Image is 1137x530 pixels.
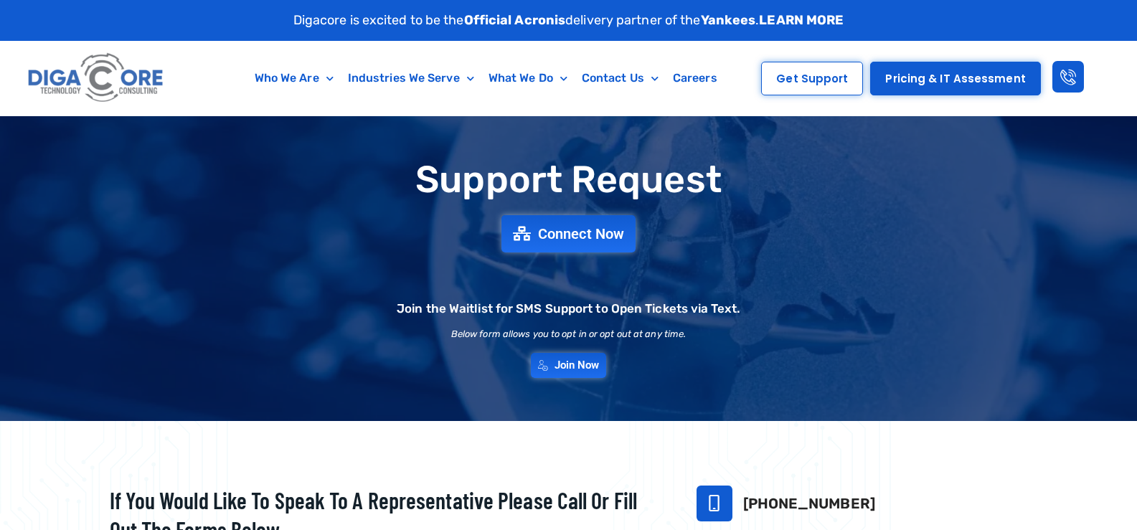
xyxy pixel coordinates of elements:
a: Industries We Serve [341,62,481,95]
a: Careers [666,62,725,95]
span: Join Now [555,360,600,371]
strong: Yankees [701,12,756,28]
h2: Below form allows you to opt in or opt out at any time. [451,329,687,339]
a: LEARN MORE [759,12,844,28]
h1: Support Request [74,159,1064,200]
strong: Official Acronis [464,12,566,28]
a: What We Do [481,62,575,95]
h2: Join the Waitlist for SMS Support to Open Tickets via Text. [397,303,740,315]
img: Digacore logo 1 [24,48,168,108]
a: 732-646-5725 [697,486,732,521]
a: [PHONE_NUMBER] [743,495,875,512]
a: Who We Are [247,62,341,95]
a: Join Now [531,353,607,378]
span: Get Support [776,73,848,84]
a: Contact Us [575,62,666,95]
a: Connect Now [501,215,636,252]
span: Connect Now [538,227,624,241]
nav: Menu [227,62,745,95]
span: Pricing & IT Assessment [885,73,1025,84]
a: Pricing & IT Assessment [870,62,1040,95]
p: Digacore is excited to be the delivery partner of the . [293,11,844,30]
a: Get Support [761,62,863,95]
